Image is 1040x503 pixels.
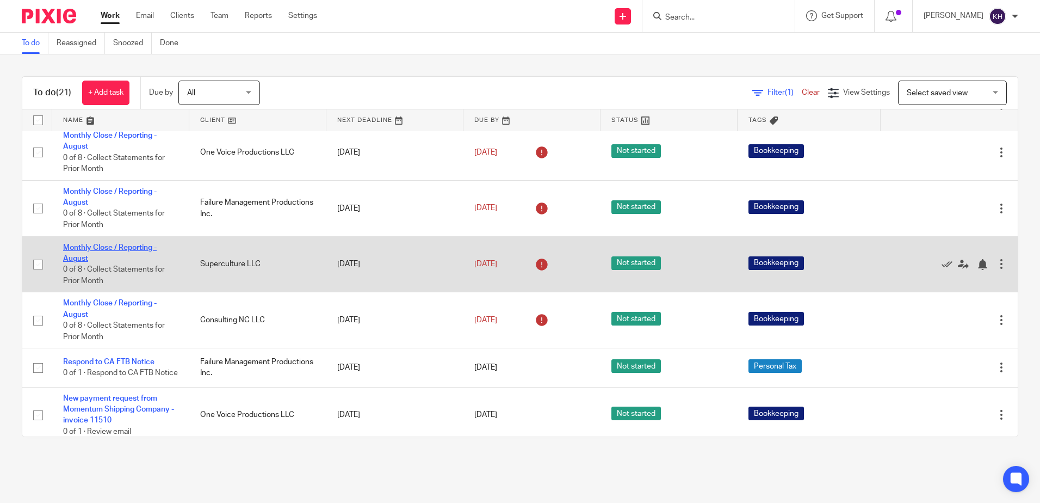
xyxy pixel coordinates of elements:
[664,13,762,23] input: Search
[474,316,497,324] span: [DATE]
[767,89,802,96] span: Filter
[136,10,154,21] a: Email
[189,387,326,443] td: One Voice Productions LLC
[63,188,157,206] a: Monthly Close / Reporting - August
[748,117,767,123] span: Tags
[611,200,661,214] span: Not started
[22,33,48,54] a: To do
[189,236,326,292] td: Superculture LLC
[187,89,195,97] span: All
[63,370,178,377] span: 0 of 1 · Respond to CA FTB Notice
[474,364,497,371] span: [DATE]
[288,10,317,21] a: Settings
[611,359,661,373] span: Not started
[748,407,804,420] span: Bookkeeping
[611,407,661,420] span: Not started
[189,348,326,387] td: Failure Management Productions Inc.
[474,411,497,419] span: [DATE]
[748,144,804,158] span: Bookkeeping
[56,88,71,97] span: (21)
[611,256,661,270] span: Not started
[785,89,794,96] span: (1)
[474,149,497,156] span: [DATE]
[907,89,968,97] span: Select saved view
[63,132,157,150] a: Monthly Close / Reporting - August
[82,81,129,105] a: + Add task
[170,10,194,21] a: Clients
[611,312,661,326] span: Not started
[189,180,326,236] td: Failure Management Productions Inc.
[326,236,463,292] td: [DATE]
[924,10,983,21] p: [PERSON_NAME]
[57,33,105,54] a: Reassigned
[802,89,820,96] a: Clear
[149,87,173,98] p: Due by
[326,292,463,348] td: [DATE]
[989,8,1006,25] img: svg%3E
[63,266,165,285] span: 0 of 8 · Collect Statements for Prior Month
[748,200,804,214] span: Bookkeeping
[474,205,497,212] span: [DATE]
[211,10,228,21] a: Team
[101,10,120,21] a: Work
[611,144,661,158] span: Not started
[189,292,326,348] td: Consulting NC LLC
[63,299,157,318] a: Monthly Close / Reporting - August
[748,312,804,326] span: Bookkeeping
[326,348,463,387] td: [DATE]
[748,256,804,270] span: Bookkeeping
[63,428,131,435] span: 0 of 1 · Review email
[63,154,165,173] span: 0 of 8 · Collect Statements for Prior Month
[63,244,157,262] a: Monthly Close / Reporting - August
[160,33,187,54] a: Done
[326,125,463,181] td: [DATE]
[326,387,463,443] td: [DATE]
[63,358,154,366] a: Respond to CA FTB Notice
[22,9,76,23] img: Pixie
[942,259,958,269] a: Mark as done
[63,322,165,341] span: 0 of 8 · Collect Statements for Prior Month
[189,125,326,181] td: One Voice Productions LLC
[821,12,863,20] span: Get Support
[245,10,272,21] a: Reports
[113,33,152,54] a: Snoozed
[843,89,890,96] span: View Settings
[748,359,802,373] span: Personal Tax
[474,260,497,268] span: [DATE]
[33,87,71,99] h1: To do
[63,395,174,425] a: New payment request from Momentum Shipping Company - invoice 11510
[63,210,165,229] span: 0 of 8 · Collect Statements for Prior Month
[326,180,463,236] td: [DATE]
